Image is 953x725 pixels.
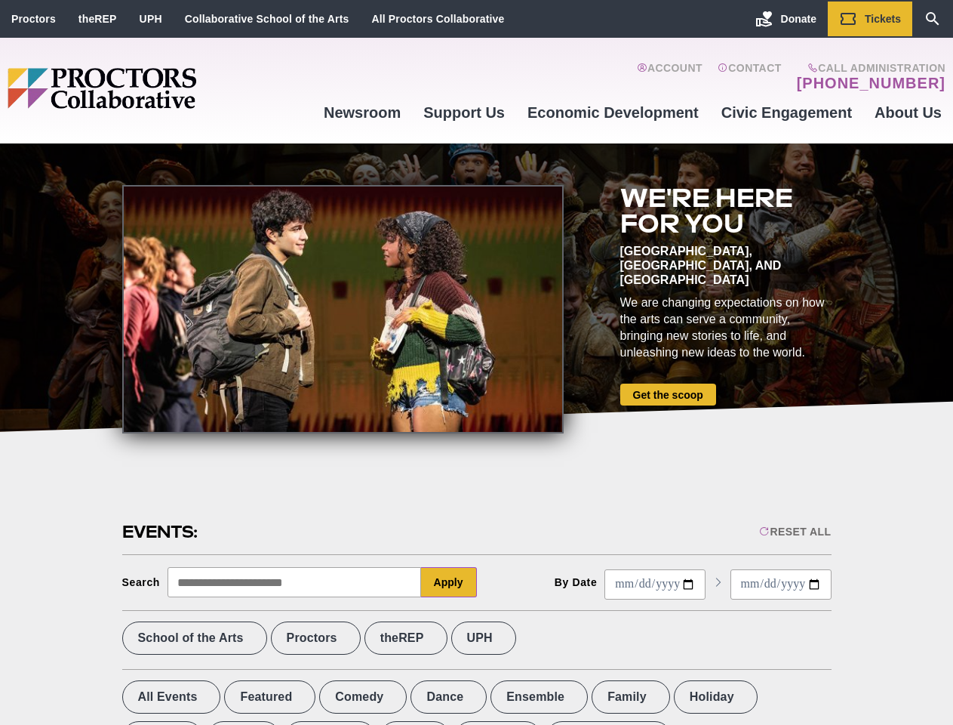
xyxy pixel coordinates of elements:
label: Ensemble [490,680,588,714]
div: [GEOGRAPHIC_DATA], [GEOGRAPHIC_DATA], and [GEOGRAPHIC_DATA] [620,244,832,287]
a: Civic Engagement [710,92,863,133]
span: Donate [781,13,816,25]
label: UPH [451,622,516,655]
div: Reset All [759,526,831,538]
label: Proctors [271,622,361,655]
label: All Events [122,680,221,714]
label: Featured [224,680,315,714]
label: theREP [364,622,447,655]
label: School of the Arts [122,622,267,655]
a: All Proctors Collaborative [371,13,504,25]
a: Support Us [412,92,516,133]
h2: Events: [122,520,200,544]
a: [PHONE_NUMBER] [797,74,945,92]
a: Get the scoop [620,384,716,406]
a: Collaborative School of the Arts [185,13,349,25]
a: Account [637,62,702,92]
button: Apply [421,567,477,597]
a: Tickets [828,2,912,36]
div: By Date [555,576,598,588]
label: Dance [410,680,487,714]
a: Proctors [11,13,56,25]
a: Contact [718,62,782,92]
a: About Us [863,92,953,133]
label: Family [592,680,670,714]
a: Search [912,2,953,36]
label: Holiday [674,680,758,714]
div: We are changing expectations on how the arts can serve a community, bringing new stories to life,... [620,295,832,361]
a: Newsroom [312,92,412,133]
span: Call Administration [792,62,945,74]
a: Economic Development [516,92,710,133]
a: Donate [744,2,828,36]
img: Proctors logo [8,68,312,109]
a: theREP [78,13,117,25]
h2: We're here for you [620,185,832,236]
a: UPH [140,13,162,25]
div: Search [122,576,161,588]
label: Comedy [319,680,407,714]
span: Tickets [865,13,901,25]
